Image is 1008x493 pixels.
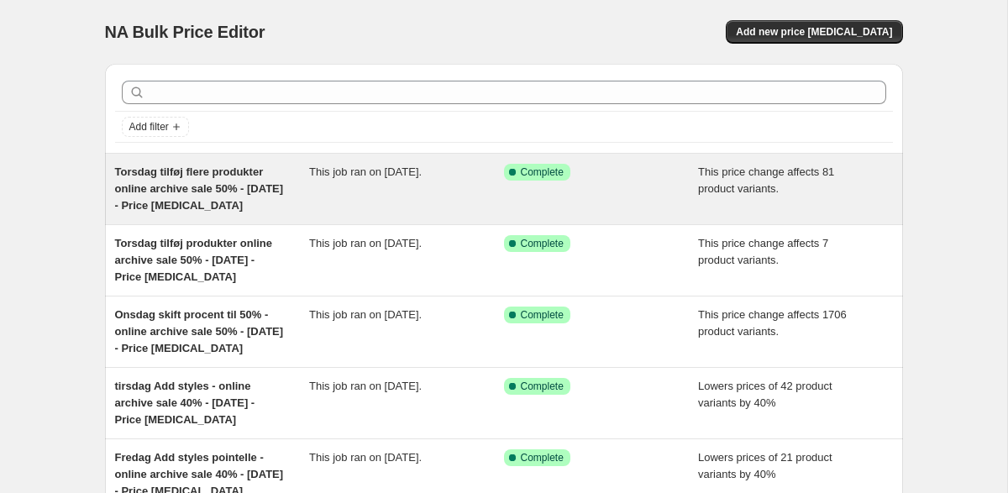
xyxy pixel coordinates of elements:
span: This price change affects 7 product variants. [698,237,828,266]
span: Complete [521,237,564,250]
span: Torsdag tilføj flere produkter online archive sale 50% - [DATE] - Price [MEDICAL_DATA] [115,165,284,212]
span: This job ran on [DATE]. [309,237,422,249]
span: This price change affects 1706 product variants. [698,308,847,338]
span: Complete [521,165,564,179]
span: This job ran on [DATE]. [309,451,422,464]
span: This price change affects 81 product variants. [698,165,834,195]
button: Add new price [MEDICAL_DATA] [726,20,902,44]
span: Add new price [MEDICAL_DATA] [736,25,892,39]
span: Add filter [129,120,169,134]
span: Complete [521,380,564,393]
span: NA Bulk Price Editor [105,23,265,41]
span: This job ran on [DATE]. [309,165,422,178]
span: tirsdag Add styles - online archive sale 40% - [DATE] - Price [MEDICAL_DATA] [115,380,255,426]
span: Complete [521,308,564,322]
span: This job ran on [DATE]. [309,380,422,392]
span: Complete [521,451,564,464]
button: Add filter [122,117,189,137]
span: Onsdag skift procent til 50% - online archive sale 50% - [DATE] - Price [MEDICAL_DATA] [115,308,284,354]
span: Torsdag tilføj produkter online archive sale 50% - [DATE] - Price [MEDICAL_DATA] [115,237,273,283]
span: Lowers prices of 21 product variants by 40% [698,451,832,480]
span: This job ran on [DATE]. [309,308,422,321]
span: Lowers prices of 42 product variants by 40% [698,380,832,409]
